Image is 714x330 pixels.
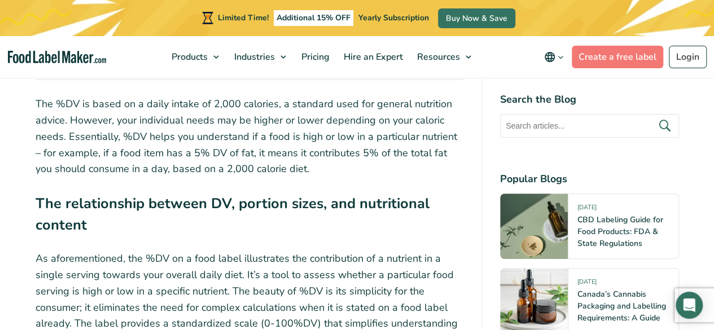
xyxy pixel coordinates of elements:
[340,51,404,63] span: Hire an Expert
[500,115,679,138] input: Search articles...
[577,289,666,324] a: Canada’s Cannabis Packaging and Labelling Requirements: A Guide
[676,292,703,319] div: Open Intercom Messenger
[358,12,429,23] span: Yearly Subscription
[577,204,597,217] span: [DATE]
[438,8,515,28] a: Buy Now & Save
[165,36,225,78] a: Products
[227,36,292,78] a: Industries
[500,172,679,187] h4: Popular Blogs
[168,51,209,63] span: Products
[577,278,597,291] span: [DATE]
[218,12,269,23] span: Limited Time!
[337,36,408,78] a: Hire an Expert
[36,193,430,235] strong: The relationship between DV, portion sizes, and nutritional content
[231,51,276,63] span: Industries
[500,93,679,108] h4: Search the Blog
[410,36,477,78] a: Resources
[669,46,707,68] a: Login
[414,51,461,63] span: Resources
[572,46,663,68] a: Create a free label
[36,96,463,177] p: The %DV is based on a daily intake of 2,000 calories, a standard used for general nutrition advic...
[295,36,334,78] a: Pricing
[274,10,353,26] span: Additional 15% OFF
[298,51,331,63] span: Pricing
[577,215,663,249] a: CBD Labeling Guide for Food Products: FDA & State Regulations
